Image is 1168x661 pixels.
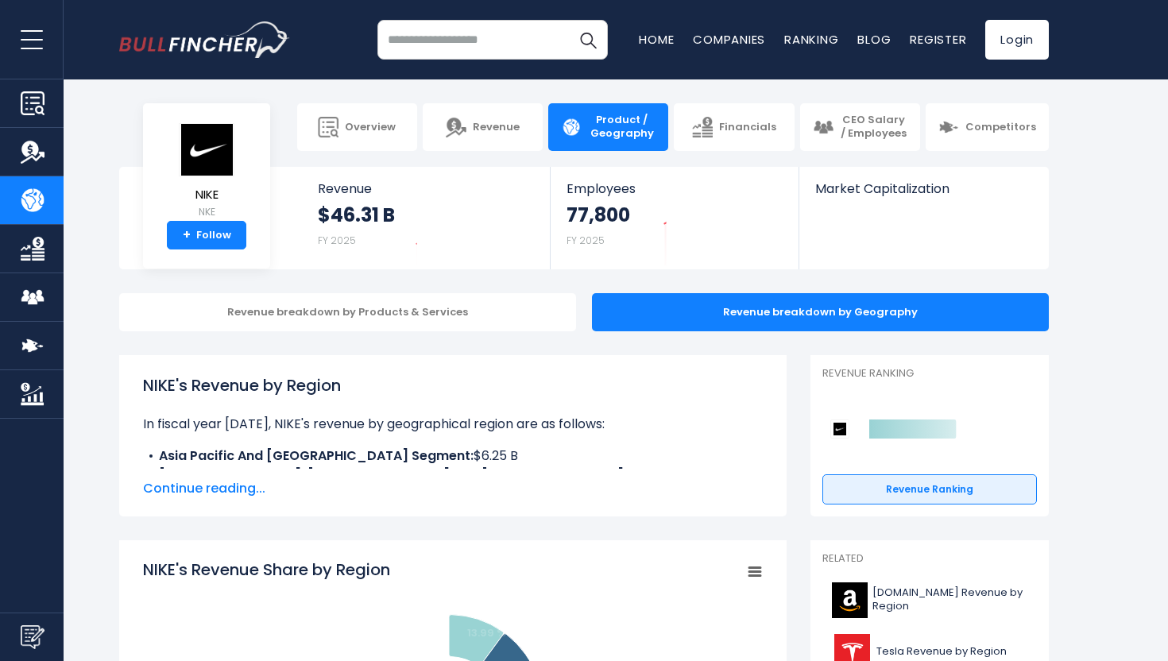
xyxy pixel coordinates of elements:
[568,20,608,60] button: Search
[693,31,765,48] a: Companies
[674,103,794,151] a: Financials
[784,31,838,48] a: Ranking
[639,31,674,48] a: Home
[548,103,668,151] a: Product / Geography
[318,203,395,227] strong: $46.31 B
[178,122,235,222] a: NIKE NKE
[119,293,576,331] div: Revenue breakdown by Products & Services
[143,446,763,466] li: $6.25 B
[119,21,290,58] img: bullfincher logo
[179,205,234,219] small: NKE
[815,181,1031,196] span: Market Capitalization
[179,188,234,202] span: NIKE
[832,582,868,618] img: AMZN logo
[302,167,551,269] a: Revenue $46.31 B FY 2025
[143,559,390,581] tspan: NIKE's Revenue Share by Region
[822,578,1037,622] a: [DOMAIN_NAME] Revenue by Region
[318,181,535,196] span: Revenue
[567,234,605,247] small: FY 2025
[159,446,474,465] b: Asia Pacific And [GEOGRAPHIC_DATA] Segment:
[119,21,290,58] a: Go to homepage
[345,121,396,134] span: Overview
[800,103,920,151] a: CEO Salary / Employees
[473,121,520,134] span: Revenue
[159,466,689,484] b: [GEOGRAPHIC_DATA], [GEOGRAPHIC_DATA] And [GEOGRAPHIC_DATA] Segment:
[822,367,1037,381] p: Revenue Ranking
[592,293,1049,331] div: Revenue breakdown by Geography
[567,181,782,196] span: Employees
[985,20,1049,60] a: Login
[872,586,1027,613] span: [DOMAIN_NAME] Revenue by Region
[567,203,630,227] strong: 77,800
[318,234,356,247] small: FY 2025
[297,103,417,151] a: Overview
[910,31,966,48] a: Register
[143,466,763,485] li: $12.26 B
[183,228,191,242] strong: +
[588,114,656,141] span: Product / Geography
[423,103,543,151] a: Revenue
[143,415,763,434] p: In fiscal year [DATE], NIKE's revenue by geographical region are as follows:
[143,373,763,397] h1: NIKE's Revenue by Region
[822,552,1037,566] p: Related
[840,114,907,141] span: CEO Salary / Employees
[830,419,849,439] img: NIKE competitors logo
[167,221,246,249] a: +Follow
[822,474,1037,504] a: Revenue Ranking
[799,167,1047,223] a: Market Capitalization
[143,479,763,498] span: Continue reading...
[551,167,798,269] a: Employees 77,800 FY 2025
[926,103,1049,151] a: Competitors
[719,121,776,134] span: Financials
[857,31,891,48] a: Blog
[965,121,1036,134] span: Competitors
[467,625,506,640] text: 13.99 %
[876,645,1007,659] span: Tesla Revenue by Region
